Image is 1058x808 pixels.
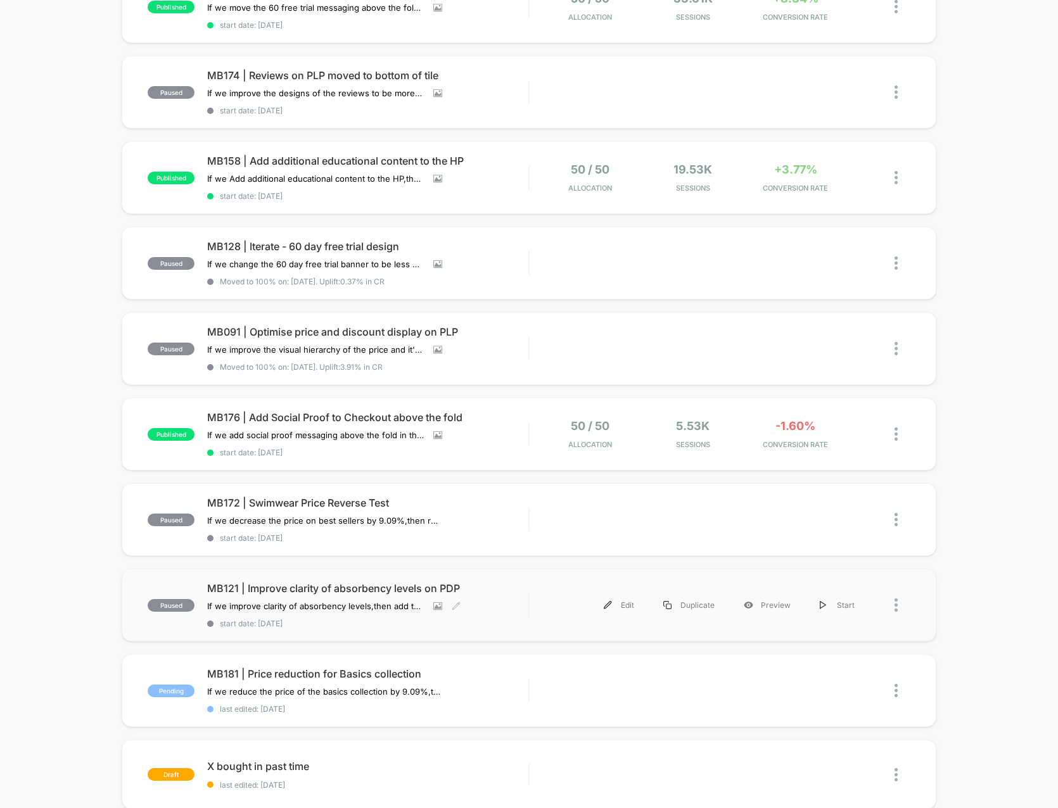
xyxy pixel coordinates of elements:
[207,533,528,543] span: start date: [DATE]
[748,13,844,22] span: CONVERSION RATE
[207,601,424,611] span: If we improve clarity of absorbency levels,then add to carts & CR will increase,because users are...
[207,496,528,509] span: MB172 | Swimwear Price Reverse Test
[895,427,898,441] img: close
[148,257,194,270] span: paused
[748,184,844,193] span: CONVERSION RATE
[148,1,194,13] span: published
[748,440,844,449] span: CONVERSION RATE
[207,667,528,680] span: MB181 | Price reduction for Basics collection
[676,419,710,432] span: 5.53k
[207,704,528,714] span: last edited: [DATE]
[663,601,672,609] img: menu
[571,419,609,432] span: 50 / 50
[207,106,528,115] span: start date: [DATE]
[207,88,424,98] span: If we improve the designs of the reviews to be more visible and credible,then conversions will in...
[568,440,612,449] span: Allocation
[895,513,898,526] img: close
[604,601,612,609] img: menu
[148,428,194,441] span: published
[805,591,869,619] div: Start
[207,760,528,773] span: X bought in past time
[895,171,898,184] img: close
[568,184,612,193] span: Allocation
[207,430,424,440] span: If we add social proof messaging above the fold in the checkout,then conversions will increase,be...
[148,172,194,184] span: published
[207,619,528,628] span: start date: [DATE]
[895,256,898,270] img: close
[207,174,424,184] span: If we Add additional educational content to the HP,then CTR will increase,because visitors are be...
[895,342,898,355] img: close
[820,601,826,609] img: menu
[148,685,194,697] span: Pending
[148,599,194,612] span: paused
[895,768,898,781] img: close
[645,440,741,449] span: Sessions
[207,191,528,201] span: start date: [DATE]
[148,343,194,355] span: paused
[220,277,385,286] span: Moved to 100% on: [DATE] . Uplift: 0.37% in CR
[207,3,424,13] span: If we move the 60 free trial messaging above the fold for mobile,then conversions will increase,b...
[774,163,817,176] span: +3.77%
[207,155,528,167] span: MB158 | Add additional educational content to the HP
[589,591,649,619] div: Edit
[645,13,741,22] span: Sessions
[207,448,528,457] span: start date: [DATE]
[220,362,383,372] span: Moved to 100% on: [DATE] . Uplift: 3.91% in CR
[571,163,609,176] span: 50 / 50
[207,686,442,697] span: If we reduce the price of the basics collection by 9.09%,then conversions will increase,because v...
[207,240,528,253] span: MB128 | Iterate - 60 day free trial design
[207,411,528,424] span: MB176 | Add Social Proof to Checkout above the fold
[148,514,194,526] span: paused
[775,419,815,432] span: -1.60%
[729,591,805,619] div: Preview
[207,20,528,30] span: start date: [DATE]
[207,259,424,269] span: If we change the 60 day free trial banner to be less distracting from the primary CTA,then conver...
[895,684,898,697] img: close
[895,598,898,612] img: close
[568,13,612,22] span: Allocation
[148,768,194,781] span: draft
[207,344,424,355] span: If we improve the visual hierarchy of the price and it's related promotion then PDV and CR will i...
[645,184,741,193] span: Sessions
[207,582,528,595] span: MB121 | Improve clarity of absorbency levels on PDP
[148,86,194,99] span: paused
[207,69,528,82] span: MB174 | Reviews on PLP moved to bottom of tile
[895,85,898,99] img: close
[673,163,712,176] span: 19.53k
[207,515,442,526] span: If we decrease the price on best sellers by 9.09%,then revenue will increase,because customers ar...
[207,325,528,338] span: MB091 | Optimise price and discount display on PLP
[649,591,729,619] div: Duplicate
[207,780,528,790] span: last edited: [DATE]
